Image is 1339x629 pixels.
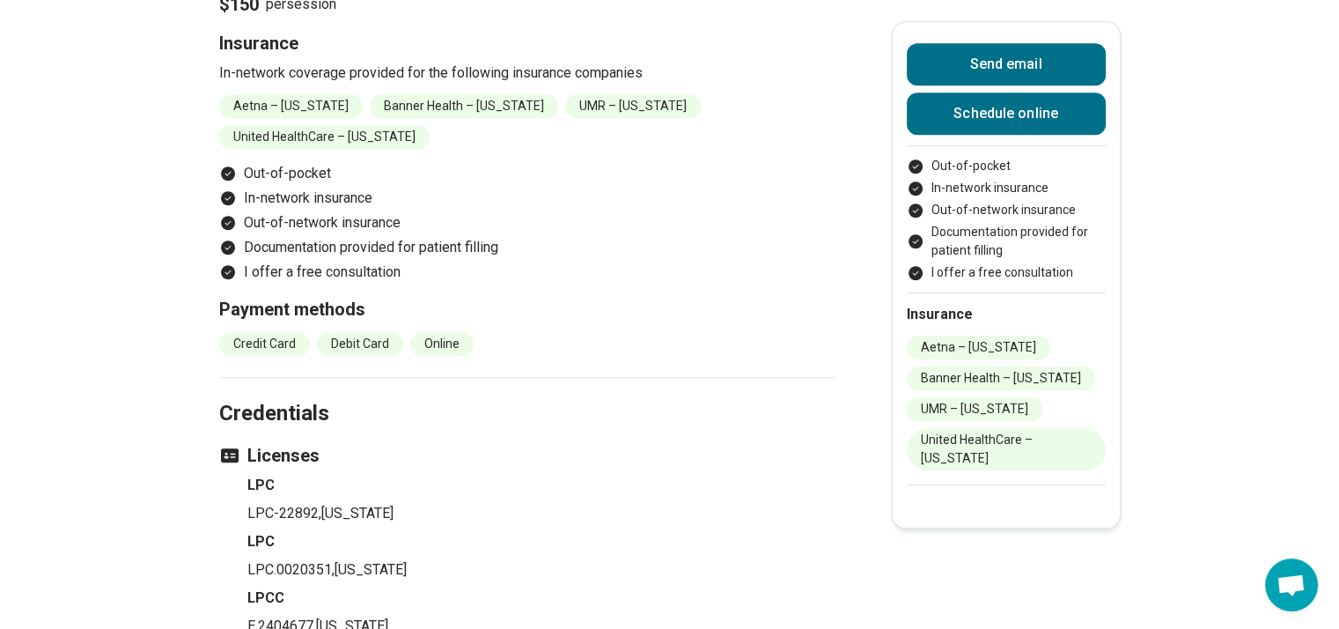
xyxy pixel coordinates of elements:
li: Banner Health – [US_STATE] [370,94,558,118]
li: Documentation provided for patient filling [219,237,835,258]
span: , [US_STATE] [319,505,394,522]
li: Out-of-network insurance [219,212,835,233]
span: , [US_STATE] [332,561,407,578]
li: United HealthCare – [US_STATE] [907,428,1106,470]
ul: Payment options [219,163,835,283]
p: In-network coverage provided for the following insurance companies [219,63,835,84]
li: In-network insurance [907,179,1106,197]
h2: Insurance [907,304,1106,325]
div: Open chat [1265,559,1318,611]
button: Send email [907,43,1106,85]
h3: Payment methods [219,297,835,322]
h4: LPCC [247,588,835,609]
li: UMR – [US_STATE] [565,94,701,118]
li: In-network insurance [219,188,835,209]
li: UMR – [US_STATE] [907,397,1042,421]
li: Documentation provided for patient filling [907,223,1106,260]
li: Aetna – [US_STATE] [219,94,363,118]
h4: LPC [247,531,835,552]
li: Out-of-pocket [219,163,835,184]
li: United HealthCare – [US_STATE] [219,125,430,149]
a: Schedule online [907,92,1106,135]
li: I offer a free consultation [219,262,835,283]
ul: Payment options [907,157,1106,282]
h3: Licenses [219,443,835,468]
li: Banner Health – [US_STATE] [907,366,1095,390]
p: LPC-22892 [247,503,835,524]
li: Debit Card [317,332,403,356]
li: Out-of-pocket [907,157,1106,175]
h3: Insurance [219,31,835,55]
p: LPC.0020351 [247,559,835,581]
li: Online [410,332,474,356]
li: Out-of-network insurance [907,201,1106,219]
li: Aetna – [US_STATE] [907,336,1050,359]
li: Credit Card [219,332,310,356]
li: I offer a free consultation [907,263,1106,282]
h2: Credentials [219,357,835,429]
h4: LPC [247,475,835,496]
